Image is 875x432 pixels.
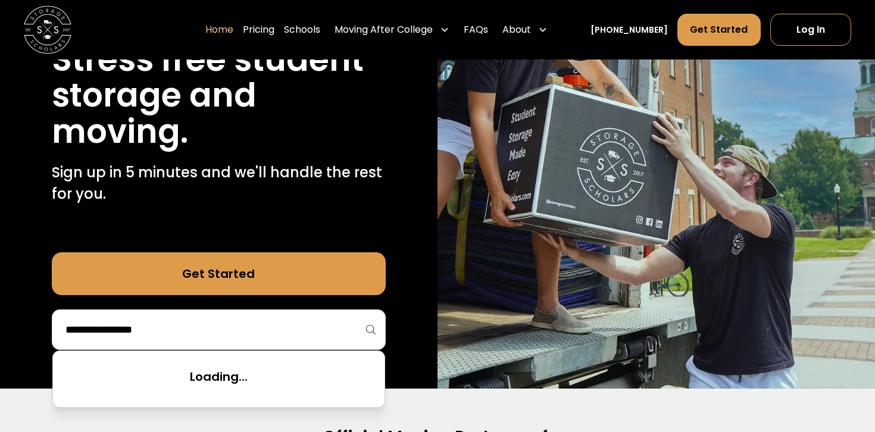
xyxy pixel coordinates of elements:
a: home [24,6,71,54]
a: Pricing [243,13,274,46]
a: FAQs [464,13,488,46]
div: About [502,23,531,37]
h1: Stress free student storage and moving. [52,42,386,150]
a: Get Started [52,252,386,295]
p: Sign up in 5 minutes and we'll handle the rest for you. [52,162,386,205]
a: Home [205,13,233,46]
img: Storage Scholars main logo [24,6,71,54]
div: Moving After College [330,13,454,46]
a: Schools [284,13,320,46]
div: Moving After College [335,23,433,37]
a: Get Started [677,14,760,46]
div: About [498,13,552,46]
a: [PHONE_NUMBER] [590,24,668,36]
a: Log In [770,14,851,46]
